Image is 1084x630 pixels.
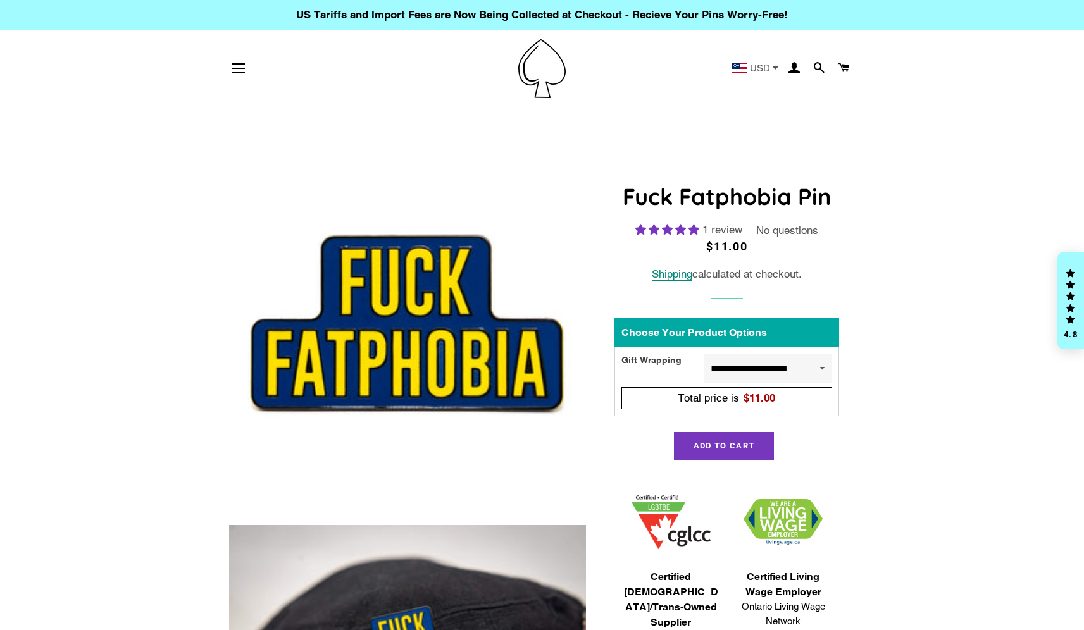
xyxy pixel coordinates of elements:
[756,223,818,238] span: No questions
[626,390,828,407] div: Total price is$11.00
[614,266,839,283] div: calculated at checkout.
[1063,330,1078,338] div: 4.8
[621,354,704,383] div: Gift Wrapping
[674,432,774,460] button: Add to Cart
[704,354,832,383] select: Gift Wrapping
[635,223,702,236] span: 5.00 stars
[706,240,748,253] span: $11.00
[1057,252,1084,349] div: Click to open Judge.me floating reviews tab
[694,441,754,450] span: Add to Cart
[744,392,775,404] span: $
[518,39,566,98] img: Pin-Ace
[749,392,775,404] span: 11.00
[733,600,833,628] span: Ontario Living Wage Network
[621,569,721,630] span: Certified [DEMOGRAPHIC_DATA]/Trans-Owned Supplier
[744,499,823,545] img: 1706832627.png
[632,495,711,549] img: 1705457225.png
[614,181,839,213] h1: Fuck Fatphobia Pin
[614,318,839,347] div: Choose Your Product Options
[750,63,770,73] span: USD
[733,569,833,600] span: Certified Living Wage Employer
[702,223,742,236] span: 1 review
[652,268,692,281] a: Shipping
[229,158,587,516] img: Fuck Fatphobia Enamel Pin Badge Chub Bear Chaser Body Diversity Gift For Him/Her - Pin Ace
